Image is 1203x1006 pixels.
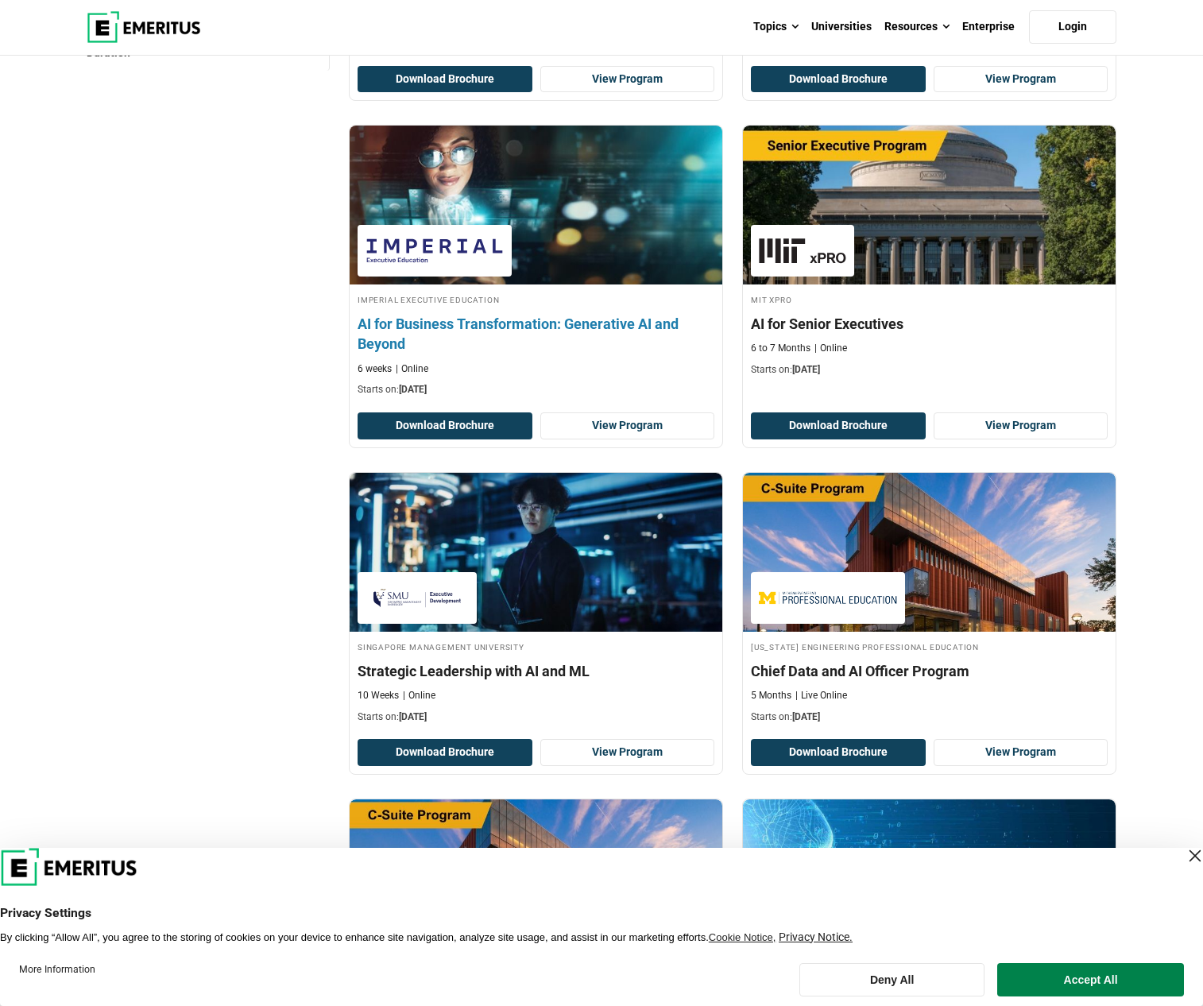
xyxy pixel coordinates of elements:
[399,711,427,722] span: [DATE]
[751,412,926,439] button: Download Brochure
[751,689,791,702] p: 5 Months
[358,292,714,306] h4: Imperial Executive Education
[540,412,715,439] a: View Program
[358,710,714,724] p: Starts on:
[1029,10,1116,44] a: Login
[358,383,714,397] p: Starts on:
[751,739,926,766] button: Download Brochure
[751,66,926,93] button: Download Brochure
[358,661,714,681] h4: Strategic Leadership with AI and ML
[743,473,1116,632] img: Chief Data and AI Officer Program | Online AI and Machine Learning Course
[743,126,1116,284] img: AI for Senior Executives | Online AI and Machine Learning Course
[540,66,715,93] a: View Program
[358,412,532,439] button: Download Brochure
[396,362,428,376] p: Online
[759,233,846,269] img: MIT xPRO
[751,342,810,355] p: 6 to 7 Months
[743,473,1116,732] a: AI and Machine Learning Course by Michigan Engineering Professional Education - December 17, 2025...
[350,473,722,632] img: Strategic Leadership with AI and ML | Online AI and Machine Learning Course
[795,689,847,702] p: Live Online
[751,640,1108,653] h4: [US_STATE] Engineering Professional Education
[358,640,714,653] h4: Singapore Management University
[331,118,741,292] img: AI for Business Transformation: Generative AI and Beyond | Online AI and Machine Learning Course
[540,739,715,766] a: View Program
[759,580,897,616] img: Michigan Engineering Professional Education
[350,473,722,732] a: AI and Machine Learning Course by Singapore Management University - November 24, 2025 Singapore M...
[350,126,722,404] a: AI and Machine Learning Course by Imperial Executive Education - October 9, 2025 Imperial Executi...
[743,126,1116,385] a: AI and Machine Learning Course by MIT xPRO - October 16, 2025 MIT xPRO MIT xPRO AI for Senior Exe...
[358,362,392,376] p: 6 weeks
[358,689,399,702] p: 10 Weeks
[934,66,1108,93] a: View Program
[934,412,1108,439] a: View Program
[792,711,820,722] span: [DATE]
[743,799,1116,958] img: Artificial Intelligence | Online Technology Course
[399,384,427,395] span: [DATE]
[751,363,1108,377] p: Starts on:
[403,689,435,702] p: Online
[350,799,722,958] img: Chief Data and AI Officer Program | Online AI and Machine Learning Course
[814,342,847,355] p: Online
[934,739,1108,766] a: View Program
[751,314,1108,334] h4: AI for Senior Executives
[358,314,714,354] h4: AI for Business Transformation: Generative AI and Beyond
[751,710,1108,724] p: Starts on:
[751,292,1108,306] h4: MIT xPRO
[792,364,820,375] span: [DATE]
[358,739,532,766] button: Download Brochure
[358,66,532,93] button: Download Brochure
[751,661,1108,681] h4: Chief Data and AI Officer Program
[366,580,469,616] img: Singapore Management University
[366,233,504,269] img: Imperial Executive Education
